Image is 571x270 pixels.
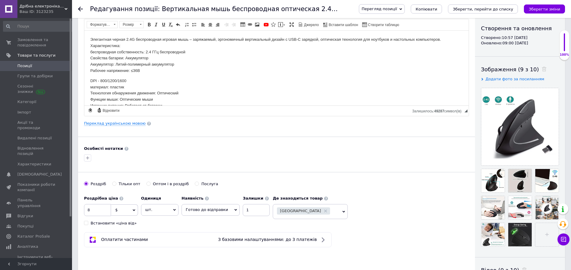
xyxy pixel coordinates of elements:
[101,237,148,242] span: Оплатити частинами
[328,22,358,28] span: Вставити шаблон
[17,53,56,58] span: Товари та послуги
[115,208,118,212] span: $
[17,162,51,167] span: Характеристики
[17,213,33,219] span: Відгуки
[17,63,32,69] span: Позиції
[91,221,137,226] div: Встановити «ціна від»
[453,7,513,11] i: Зберегти, перейти до списку
[297,21,320,28] a: Джерело
[160,21,167,28] a: Підкреслений (Ctrl+U)
[230,21,237,28] a: Збільшити відступ
[247,21,253,28] a: Вставити/Редагувати посилання (Ctrl+L)
[17,182,56,193] span: Показники роботи компанії
[102,108,119,113] span: Відновити
[270,21,277,28] a: Вставити іконку
[141,196,161,200] b: Одиниця
[17,37,56,48] span: Замовлення та повідомлення
[557,233,569,245] button: Чат з покупцем
[485,77,544,81] span: Додати фото за посиланням
[243,204,270,216] input: -
[120,21,138,28] span: Розмір
[17,197,56,208] span: Панель управління
[277,21,286,28] a: Вставити повідомлення
[17,84,56,94] span: Сезонні знижки
[322,21,359,28] a: Вставити шаблон
[464,109,467,112] span: Потягніть для зміни розмірів
[6,6,378,43] p: Элегантная черная 2.4G беспроводная игровая мышь – заряжаемый, эргономичный вертикальный дизайн с...
[96,107,120,114] a: Відновити
[411,4,442,13] button: Копіювати
[6,6,378,116] body: Редактор, 7658951F-D87E-4956-AF4E-0341BCB24BF1
[84,204,111,216] input: 0
[182,196,203,200] b: Наявність
[84,196,118,200] b: Роздрібна ціна
[17,135,52,141] span: Видалені позиції
[84,146,123,151] b: Особисті нотатки
[560,53,569,57] div: 100%
[17,99,36,105] span: Категорії
[207,21,214,28] a: По центру
[214,21,221,28] a: По правому краю
[87,21,118,28] a: Форматування
[17,224,34,229] span: Покупці
[367,22,399,28] span: Створити таблицю
[524,4,565,13] button: Зберегти зміни
[184,21,190,28] a: Вставити/видалити нумерований список
[175,21,181,28] a: Повернути (Ctrl+Z)
[146,21,152,28] a: Жирний (Ctrl+B)
[239,21,246,28] a: Таблиця
[17,120,56,131] span: Акції та промокоди
[529,7,560,11] i: Зберегти зміни
[17,146,56,156] span: Відновлення позицій
[200,21,206,28] a: По лівому краю
[17,254,56,265] span: Інструменти веб-майстра та SEO
[303,22,319,28] span: Джерело
[153,21,160,28] a: Курсив (Ctrl+I)
[17,234,50,239] span: Каталог ProSale
[6,47,378,116] p: DPI - 800/1200/1600 материал: пластик Технология обнаружения движения: Оптический Функции мыши: О...
[78,7,83,11] div: Повернутися назад
[91,181,106,187] div: Роздріб
[141,204,179,215] span: шт.
[362,7,397,11] span: Перегляд позиції
[17,73,53,79] span: Групи та добірки
[481,25,559,32] div: Створення та оновлення
[20,4,65,9] span: Дрібна електроніка та посуд для вашого дому
[167,21,174,28] a: Видалити форматування
[186,207,228,212] span: Готово до відправки
[191,21,197,28] a: Вставити/видалити маркований список
[481,35,559,40] div: Створено: 10:57 [DATE]
[481,66,559,73] div: Зображення (9 з 10)
[87,21,112,28] span: Форматування
[263,21,269,28] a: Додати відео з YouTube
[90,5,414,13] h1: Редагування позиції: Вертикальная мышь беспроводная оптическая 2.4 ГГц 3 регулируемые DPI
[361,21,400,28] a: Створити таблицю
[273,196,323,200] b: Де знаходиться товар
[17,244,38,249] span: Аналітика
[119,181,140,187] div: Тільки опт
[119,21,144,28] a: Розмір
[20,9,72,14] div: Ваш ID: 3123235
[84,31,469,105] iframe: Редактор, 7658951F-D87E-4956-AF4E-0341BCB24BF1
[288,21,295,28] a: Максимізувати
[416,7,437,11] span: Копіювати
[412,108,464,113] div: Кiлькiсть символiв
[434,109,444,113] span: 49287
[223,21,230,28] a: Зменшити відступ
[218,237,317,242] span: З базовими налаштуваннями: до 3 платежів
[87,107,94,114] a: Зробити резервну копію зараз
[17,110,31,115] span: Імпорт
[559,30,569,60] div: 100% Якість заповнення
[153,181,189,187] div: Оптом і в роздріб
[280,209,321,213] span: [GEOGRAPHIC_DATA]
[17,172,62,177] span: [DEMOGRAPHIC_DATA]
[84,121,146,126] a: Переклад українською мовою
[481,40,559,46] div: Оновлено: 09:00 [DATE]
[448,4,518,13] button: Зберегти, перейти до списку
[243,196,263,200] b: Залишки
[3,21,74,32] input: Пошук
[254,21,260,28] a: Зображення
[201,181,218,187] div: Послуга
